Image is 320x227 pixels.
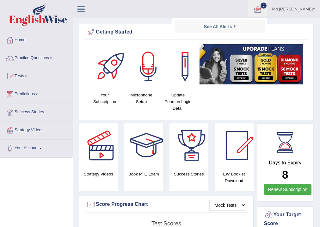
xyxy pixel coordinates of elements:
[0,49,72,65] a: Practice Questions
[163,92,193,112] h4: Update Pearson Login Detail
[169,171,208,177] h4: Success Stories
[0,121,72,137] a: Strategy Videos
[89,92,120,105] h4: Your Subscription
[264,184,312,195] a: Renew Subscription
[86,28,306,37] div: Getting Started
[0,103,72,119] a: Success Stories
[0,139,72,155] a: Your Account
[202,23,237,30] a: See All Alerts
[204,24,232,29] strong: See All Alerts
[0,31,72,47] a: Home
[0,67,72,83] a: Tests
[79,171,118,177] h4: Strategy Videos
[151,220,181,227] tspan: Test scores
[86,200,246,209] div: Score Progress Chart
[200,44,303,84] img: small5.jpg
[0,85,72,101] a: Predictions
[261,3,267,9] span: 0
[126,92,157,105] h4: Microphone Setup
[215,171,254,184] h4: EW Booklet Download
[282,169,288,181] b: 8
[264,160,307,166] h4: Days to Expiry
[124,171,163,177] h4: Book PTE Exam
